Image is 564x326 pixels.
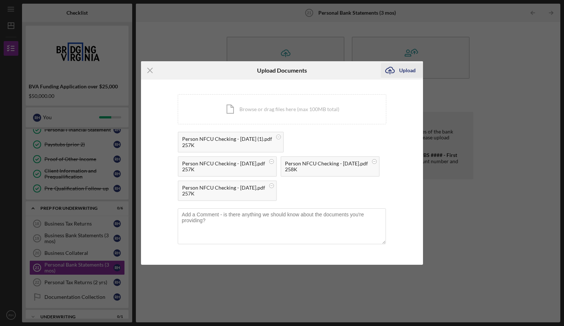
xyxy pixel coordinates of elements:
[257,67,307,74] h6: Upload Documents
[182,142,272,148] div: 257K
[182,191,265,197] div: 257K
[285,166,368,172] div: 258K
[399,63,416,78] div: Upload
[182,185,265,191] div: Person NFCU Checking - [DATE].pdf
[381,63,423,78] button: Upload
[285,161,368,166] div: Person NFCU Checking - [DATE].pdf
[182,136,272,142] div: Person NFCU Checking - [DATE] (1).pdf
[182,161,265,166] div: Person NFCU Checking - [DATE].pdf
[182,166,265,172] div: 257K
